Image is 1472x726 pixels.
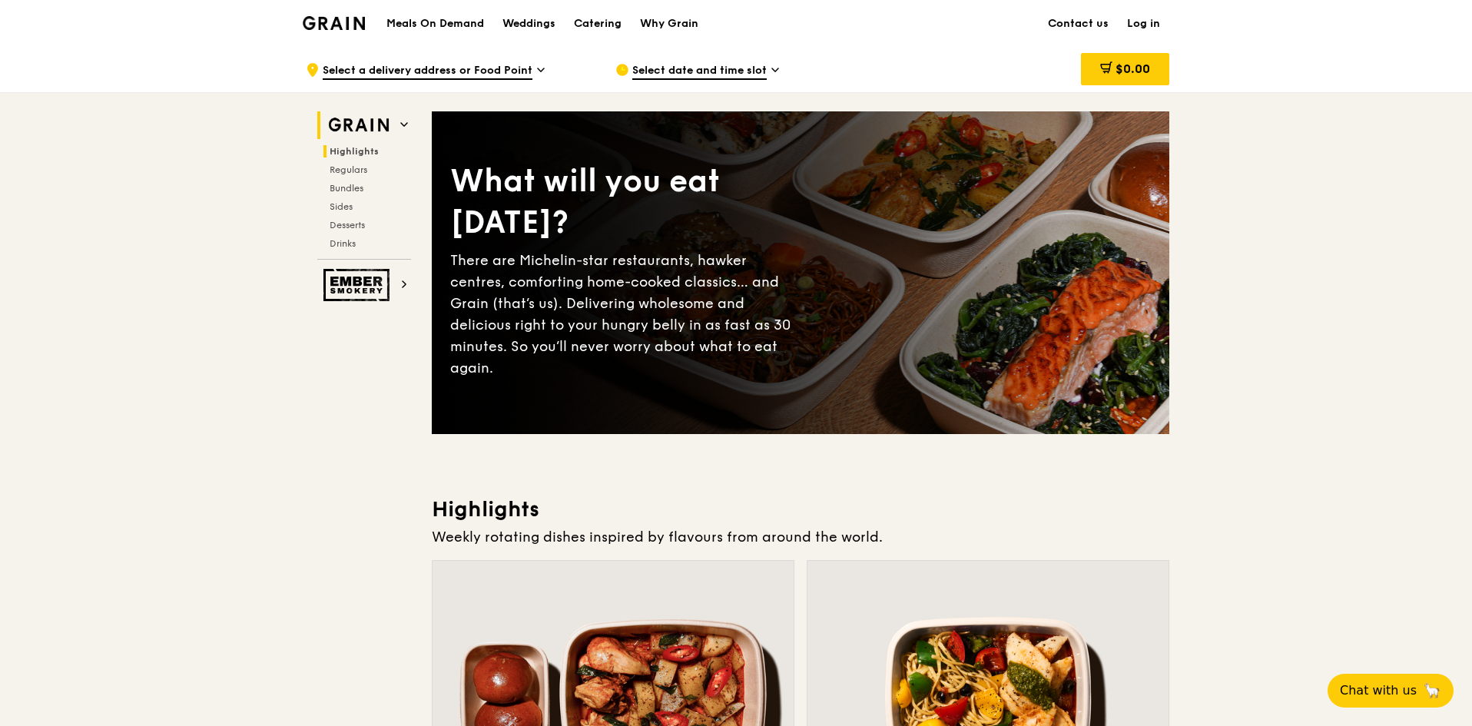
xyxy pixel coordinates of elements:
[640,1,698,47] div: Why Grain
[1423,681,1441,700] span: 🦙
[632,63,767,80] span: Select date and time slot
[323,111,394,139] img: Grain web logo
[432,496,1169,523] h3: Highlights
[631,1,708,47] a: Why Grain
[450,250,801,379] div: There are Michelin-star restaurants, hawker centres, comforting home-cooked classics… and Grain (...
[1116,61,1150,76] span: $0.00
[303,16,365,30] img: Grain
[330,146,379,157] span: Highlights
[386,16,484,31] h1: Meals On Demand
[330,164,367,175] span: Regulars
[1328,674,1454,708] button: Chat with us🦙
[493,1,565,47] a: Weddings
[1039,1,1118,47] a: Contact us
[330,238,356,249] span: Drinks
[323,269,394,301] img: Ember Smokery web logo
[330,183,363,194] span: Bundles
[330,220,365,230] span: Desserts
[323,63,532,80] span: Select a delivery address or Food Point
[1118,1,1169,47] a: Log in
[330,201,353,212] span: Sides
[1340,681,1417,700] span: Chat with us
[450,161,801,244] div: What will you eat [DATE]?
[502,1,555,47] div: Weddings
[565,1,631,47] a: Catering
[432,526,1169,548] div: Weekly rotating dishes inspired by flavours from around the world.
[574,1,622,47] div: Catering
